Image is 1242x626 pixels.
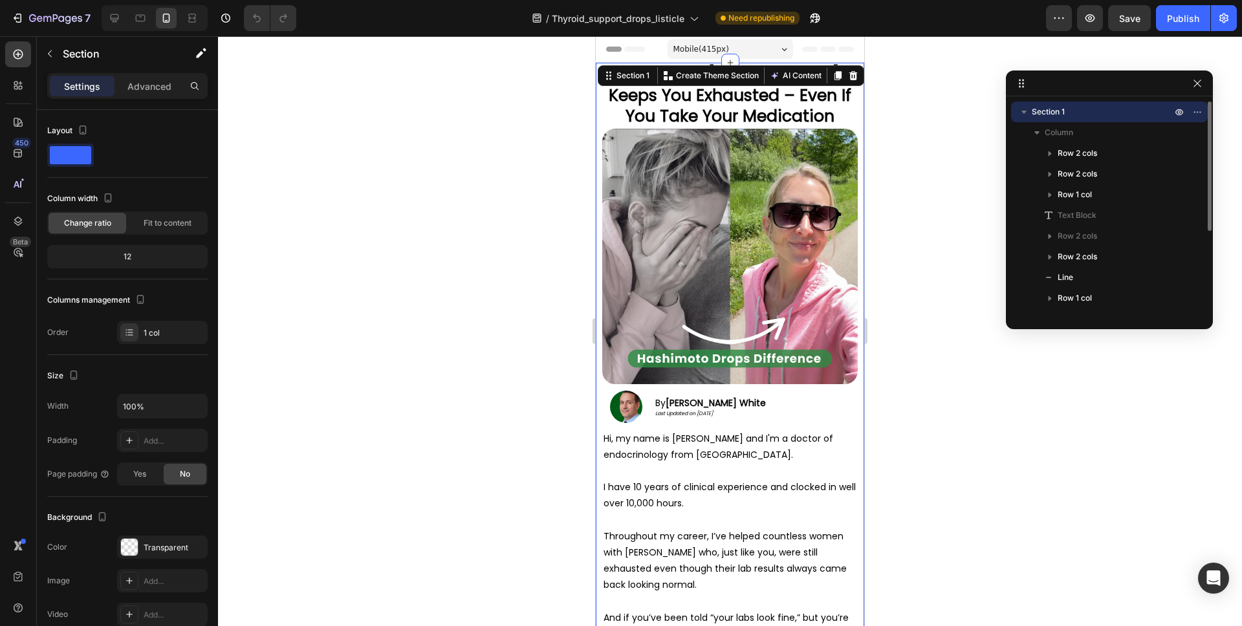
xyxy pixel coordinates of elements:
[50,248,205,266] div: 12
[144,609,204,621] div: Add...
[1058,167,1097,180] span: Row 2 cols
[244,5,296,31] div: Undo/Redo
[1156,5,1210,31] button: Publish
[552,12,684,25] span: Thyroid_support_drops_listicle
[64,217,111,229] span: Change ratio
[180,468,190,480] span: No
[8,575,253,604] span: And if you’ve been told “your labs look fine,” but you’re still exhausted, and sluggish — you’re ...
[64,80,100,93] p: Settings
[1058,209,1096,222] span: Text Block
[47,400,69,412] div: Width
[144,542,204,554] div: Transparent
[85,10,91,26] p: 7
[1058,312,1097,325] span: Row 2 cols
[10,237,31,247] div: Beta
[1058,147,1097,160] span: Row 2 cols
[1045,126,1073,139] span: Column
[1198,563,1229,594] div: Open Intercom Messenger
[144,576,204,587] div: Add...
[47,609,68,620] div: Video
[171,32,228,47] button: AI Content
[47,435,77,446] div: Padding
[47,122,91,140] div: Layout
[47,367,82,385] div: Size
[1167,12,1199,25] div: Publish
[133,468,146,480] span: Yes
[12,138,31,148] div: 450
[118,394,207,418] input: Auto
[5,5,96,31] button: 7
[47,575,70,587] div: Image
[728,12,794,24] span: Need republishing
[144,217,191,229] span: Fit to content
[1058,292,1092,305] span: Row 1 col
[1119,13,1140,24] span: Save
[144,327,204,339] div: 1 col
[47,541,67,553] div: Color
[47,468,110,480] div: Page padding
[1108,5,1151,31] button: Save
[1058,230,1097,243] span: Row 2 cols
[1032,105,1065,118] span: Section 1
[80,34,163,45] p: Create Theme Section
[18,34,56,45] div: Section 1
[546,12,549,25] span: /
[1058,271,1073,284] span: Line
[1058,250,1097,263] span: Row 2 cols
[144,435,204,447] div: Add...
[127,80,171,93] p: Advanced
[1058,188,1092,201] span: Row 1 col
[47,292,148,309] div: Columns management
[47,190,116,208] div: Column width
[63,46,169,61] p: Section
[596,36,864,626] iframe: Design area
[47,509,110,526] div: Background
[47,327,69,338] div: Order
